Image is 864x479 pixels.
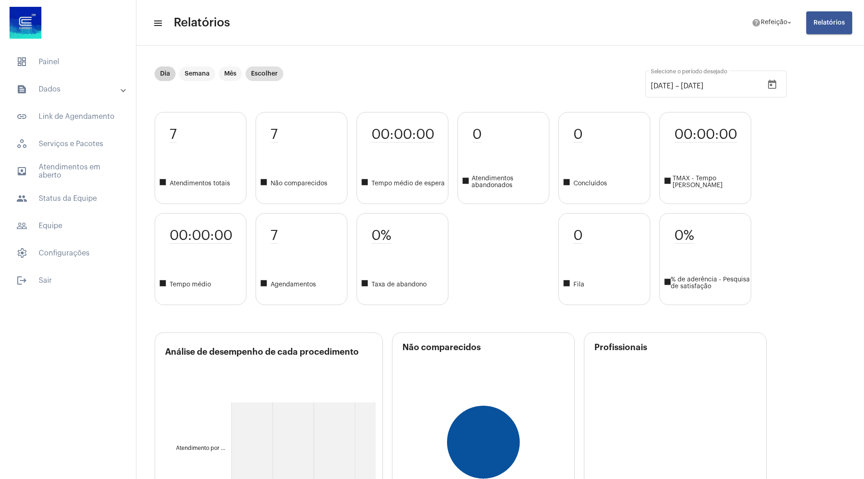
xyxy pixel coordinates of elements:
span: sidenav icon [16,138,27,149]
mat-chip: Escolher [246,66,283,81]
span: 0% [372,228,392,244]
span: 00:00:00 [170,228,232,244]
span: Painel [9,51,127,73]
span: TMAX - Tempo [PERSON_NAME] [663,175,751,189]
span: 0 [573,127,583,143]
span: Taxa de abandono [361,279,448,290]
mat-chip: Dia [155,66,176,81]
button: Refeição [746,14,799,32]
span: Serviços e Pacotes [9,133,127,155]
mat-icon: sidenav icon [16,220,27,231]
span: Relatórios [174,15,230,30]
mat-icon: square [563,279,573,290]
span: 7 [271,127,278,143]
h3: Profissionais [594,343,766,384]
mat-chip: Semana [179,66,215,81]
img: d4669ae0-8c07-2337-4f67-34b0df7f5ae4.jpeg [7,5,44,41]
mat-expansion-panel-header: sidenav iconDados [5,78,136,100]
span: Não comparecidos [260,178,347,189]
span: Equipe [9,215,127,237]
span: Relatórios [814,20,845,26]
mat-icon: square [663,177,673,188]
span: – [675,82,679,90]
span: Configurações [9,242,127,264]
span: Atendimentos totais [159,178,246,189]
mat-icon: square [260,178,271,189]
span: 0 [573,228,583,244]
span: sidenav icon [16,248,27,259]
span: Sair [9,270,127,291]
mat-icon: sidenav icon [16,166,27,177]
mat-icon: square [159,178,170,189]
span: 00:00:00 [674,127,737,143]
button: Open calendar [763,76,781,94]
span: Concluídos [563,178,650,189]
mat-chip: Mês [219,66,242,81]
span: 7 [271,228,278,244]
mat-icon: square [361,279,372,290]
span: 0 [472,127,482,143]
mat-icon: square [159,279,170,290]
mat-icon: sidenav icon [153,18,162,29]
mat-icon: arrow_drop_down [785,19,794,27]
mat-icon: square [563,178,573,189]
span: Link de Agendamento [9,106,127,127]
span: Agendamentos [260,279,347,290]
mat-icon: sidenav icon [16,275,27,286]
h3: Não comparecidos [402,343,574,384]
span: 7 [170,127,177,143]
mat-icon: sidenav icon [16,84,27,95]
mat-icon: help [752,18,761,27]
mat-icon: square [260,279,271,290]
h3: Análise de desempenho de cada procedimento [165,347,382,383]
span: Atendimentos abandonados [462,175,549,189]
mat-icon: sidenav icon [16,111,27,122]
mat-icon: square [361,178,372,189]
mat-icon: sidenav icon [16,193,27,204]
span: % de aderência - Pesquisa de satisfação [663,276,751,290]
span: Atendimentos em aberto [9,160,127,182]
input: Data do fim [681,82,735,90]
span: Tempo médio [159,279,246,290]
mat-icon: square [462,177,472,188]
text: Atendimento por ... [176,445,225,451]
span: Tempo médio de espera [361,178,448,189]
span: Status da Equipe [9,188,127,209]
mat-panel-title: Dados [16,84,121,95]
input: Data de início [651,82,673,90]
span: sidenav icon [16,56,27,67]
span: 0% [674,228,694,244]
span: 00:00:00 [372,127,434,143]
button: Relatórios [806,11,852,34]
span: Fila [563,279,650,290]
mat-icon: square [663,278,671,289]
span: Refeição [761,20,787,26]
